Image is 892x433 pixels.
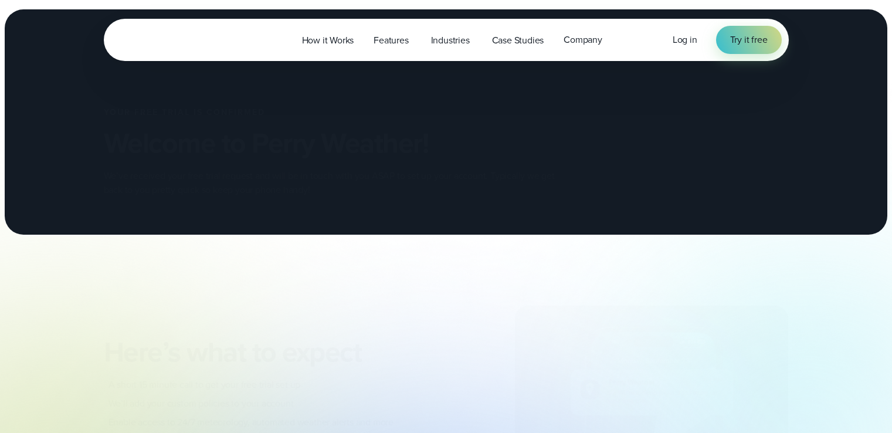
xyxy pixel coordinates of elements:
[431,33,470,48] span: Industries
[492,33,544,48] span: Case Studies
[730,33,768,47] span: Try it free
[374,33,408,48] span: Features
[292,28,364,52] a: How it Works
[673,33,697,46] span: Log in
[302,33,354,48] span: How it Works
[482,28,554,52] a: Case Studies
[716,26,782,54] a: Try it free
[564,33,602,47] span: Company
[673,33,697,47] a: Log in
